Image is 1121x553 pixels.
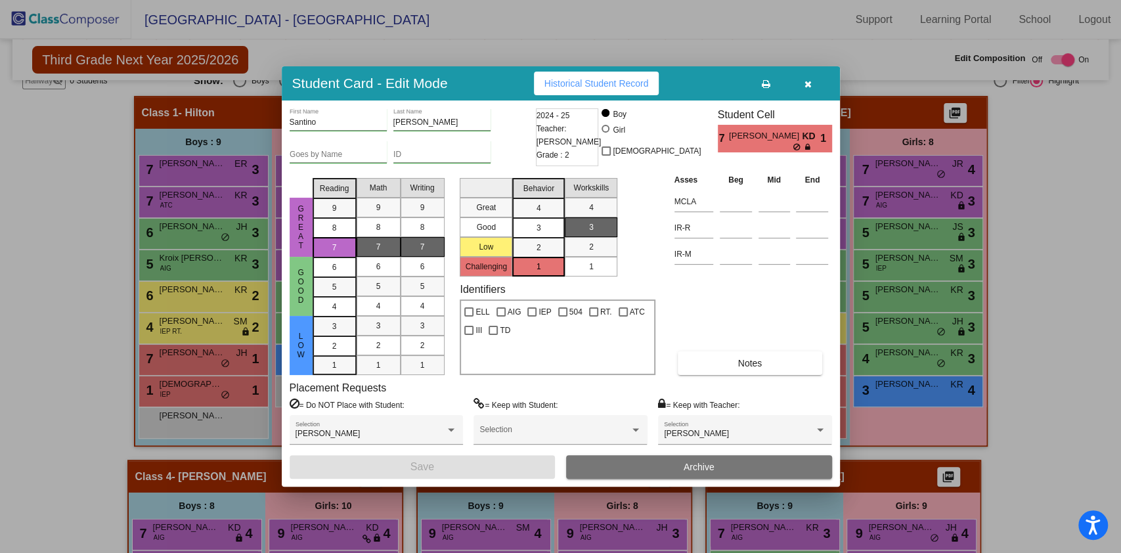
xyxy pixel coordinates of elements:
[475,304,489,320] span: ELL
[290,150,387,160] input: goes by name
[376,320,381,332] span: 3
[508,304,521,320] span: AIG
[537,122,602,148] span: Teacher: [PERSON_NAME]
[664,429,729,438] span: [PERSON_NAME]
[296,429,361,438] span: [PERSON_NAME]
[420,241,425,253] span: 7
[370,182,387,194] span: Math
[332,222,337,234] span: 8
[537,109,570,122] span: 2024 - 25
[292,75,448,91] h3: Student Card - Edit Mode
[420,300,425,312] span: 4
[332,242,337,254] span: 7
[569,304,582,320] span: 504
[589,202,594,213] span: 4
[613,143,701,159] span: [DEMOGRAPHIC_DATA]
[376,221,381,233] span: 8
[600,304,612,320] span: RT.
[376,202,381,213] span: 9
[420,320,425,332] span: 3
[475,322,482,338] span: III
[332,321,337,332] span: 3
[537,202,541,214] span: 4
[295,268,307,305] span: Good
[290,455,556,479] button: Save
[729,129,802,143] span: [PERSON_NAME]
[376,300,381,312] span: 4
[410,461,434,472] span: Save
[674,218,713,238] input: assessment
[332,261,337,273] span: 6
[376,359,381,371] span: 1
[589,261,594,273] span: 1
[539,304,551,320] span: IEP
[537,222,541,234] span: 3
[684,462,714,472] span: Archive
[295,204,307,250] span: Great
[420,280,425,292] span: 5
[793,173,831,187] th: End
[544,78,649,89] span: Historical Student Record
[420,221,425,233] span: 8
[376,340,381,351] span: 2
[678,351,822,375] button: Notes
[523,183,554,194] span: Behavior
[755,173,793,187] th: Mid
[674,192,713,211] input: assessment
[500,322,510,338] span: TD
[716,173,755,187] th: Beg
[612,124,625,136] div: Girl
[420,261,425,273] span: 6
[295,332,307,359] span: Low
[332,281,337,293] span: 5
[612,108,626,120] div: Boy
[566,455,832,479] button: Archive
[802,129,820,143] span: KD
[420,202,425,213] span: 9
[320,183,349,194] span: Reading
[376,241,381,253] span: 7
[376,280,381,292] span: 5
[420,359,425,371] span: 1
[738,358,762,368] span: Notes
[674,244,713,264] input: assessment
[718,108,832,121] h3: Student Cell
[473,398,558,411] label: = Keep with Student:
[589,241,594,253] span: 2
[537,261,541,273] span: 1
[537,148,569,162] span: Grade : 2
[820,131,831,146] span: 1
[537,242,541,254] span: 2
[630,304,645,320] span: ATC
[460,283,505,296] label: Identifiers
[671,173,716,187] th: Asses
[332,340,337,352] span: 2
[573,182,609,194] span: Workskills
[410,182,434,194] span: Writing
[718,131,729,146] span: 7
[420,340,425,351] span: 2
[290,398,405,411] label: = Do NOT Place with Student:
[658,398,739,411] label: = Keep with Teacher:
[376,261,381,273] span: 6
[332,359,337,371] span: 1
[534,72,659,95] button: Historical Student Record
[589,221,594,233] span: 3
[332,202,337,214] span: 9
[332,301,337,313] span: 4
[290,382,387,394] label: Placement Requests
